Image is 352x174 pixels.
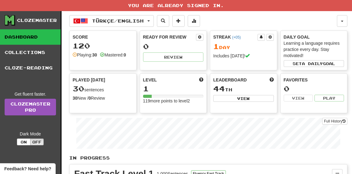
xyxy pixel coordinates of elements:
div: sentences [73,85,133,93]
strong: 30 [73,96,78,101]
span: a daily [302,61,323,66]
button: View [213,95,274,102]
span: 30 [73,84,84,93]
a: ClozemasterPro [5,99,56,115]
button: On [17,139,30,145]
div: Includes [DATE]! [213,53,274,59]
div: Dark Mode [5,131,56,137]
p: In Progress [69,155,347,161]
div: Learning a language requires practice every day. Stay motivated! [284,40,344,59]
div: 1 [143,85,204,93]
div: 120 [73,42,133,50]
span: Level [143,77,157,83]
button: Play [314,95,344,101]
span: Score more points to level up [199,77,203,83]
button: Add sentence to collection [172,15,185,27]
div: Day [213,43,274,51]
span: 44 [213,84,225,93]
strong: 0 [88,96,91,101]
span: 1 [213,42,219,51]
strong: 0 [124,52,126,57]
div: 0 [143,43,204,50]
button: Review [143,52,204,62]
button: Search sentences [157,15,169,27]
div: Ready for Review [143,34,196,40]
div: Playing: [73,52,97,58]
span: This week in points, UTC [270,77,274,83]
span: Played [DATE] [73,77,105,83]
span: Leaderboard [213,77,247,83]
span: Türkçe / English [92,18,144,23]
div: Mastered: [100,52,126,58]
div: Streak [213,34,258,40]
button: View [284,95,313,101]
button: Off [30,139,44,145]
button: Türkçe/English [69,15,154,27]
button: Full History [322,118,347,125]
div: Get fluent faster. [5,91,56,97]
div: 0 [284,85,344,93]
div: Score [73,34,133,40]
div: Favorites [284,77,344,83]
button: More stats [188,15,200,27]
div: Daily Goal [284,34,344,40]
div: Clozemaster [17,17,57,23]
strong: 30 [92,52,97,57]
div: New / Review [73,95,133,101]
button: Seta dailygoal [284,60,344,67]
div: 119 more points to level 2 [143,98,204,104]
span: Open feedback widget [4,166,51,172]
div: th [213,85,274,93]
a: (+05) [232,35,241,39]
